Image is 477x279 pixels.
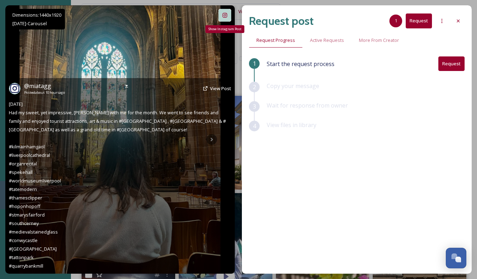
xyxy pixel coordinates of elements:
a: @miatagg [24,82,65,90]
span: More From Creator [359,37,399,44]
span: 1 [253,59,256,68]
span: Request Progress [256,37,295,44]
div: Show Instagram Post [205,25,244,33]
span: 3 [253,102,256,111]
span: [DATE] - Carousel [12,20,47,27]
img: July 2025 Had my sweet, yet impressive, nephew Elias with me for the month. We went to see friend... [20,5,221,274]
button: Open Chat [446,248,466,268]
span: 1 [395,17,397,24]
span: Posted about 10 hours ago [24,90,65,95]
span: Wait for response from owner [267,102,348,109]
h2: Request post [249,12,314,29]
button: Request [406,13,432,28]
span: View files in library [267,121,316,129]
span: 2 [253,83,256,91]
span: @ miatagg [24,82,51,90]
a: View Post [210,85,231,92]
span: Start the request process [267,60,334,68]
span: Copy your message [267,82,319,90]
span: 4 [253,122,256,130]
span: Active Requests [310,37,344,44]
button: Request [438,56,465,71]
span: Dimensions: 1440 x 1920 [12,12,61,18]
span: [DATE] Had my sweet, yet impressive, [PERSON_NAME] with me for the month. We went to see friends ... [9,101,226,269]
